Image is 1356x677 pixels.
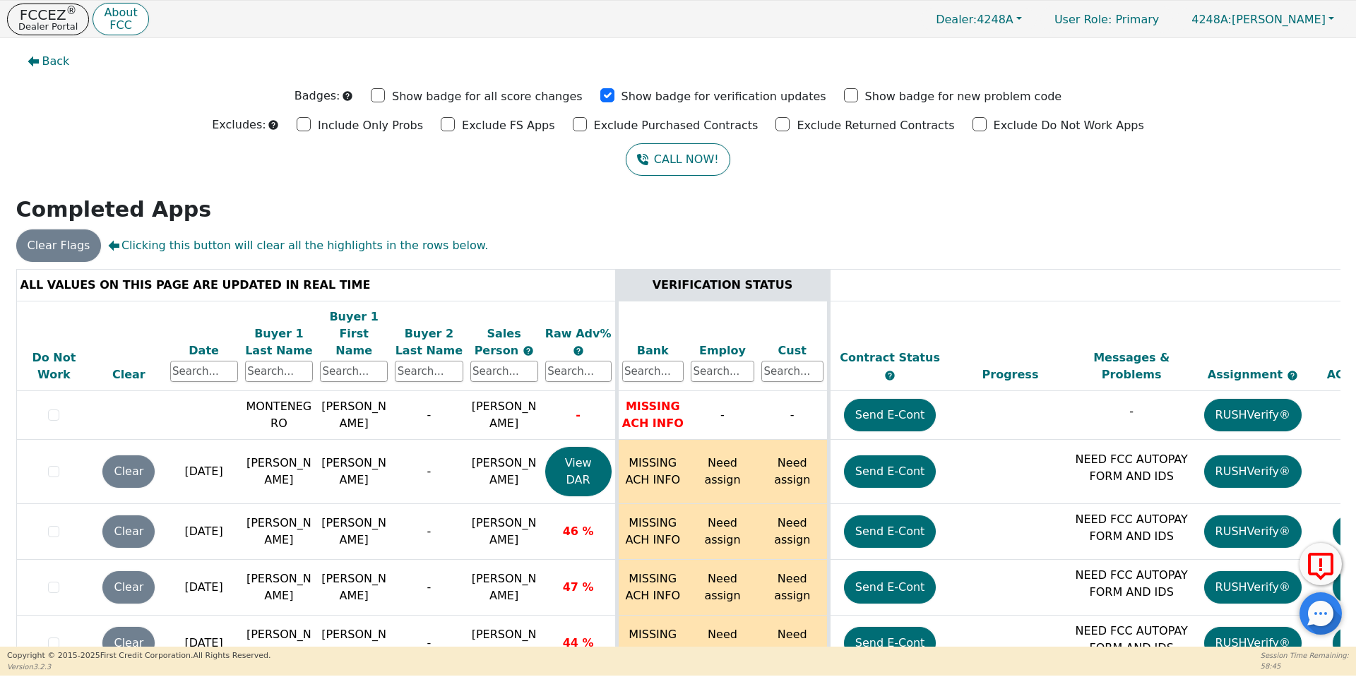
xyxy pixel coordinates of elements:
[18,22,78,31] p: Dealer Portal
[472,456,537,486] span: [PERSON_NAME]
[391,616,466,671] td: -
[316,504,391,560] td: [PERSON_NAME]
[1074,567,1189,601] p: NEED FCC AUTOPAY FORM AND IDS
[167,504,242,560] td: [DATE]
[617,504,687,560] td: MISSING ACH INFO
[1074,511,1189,545] p: NEED FCC AUTOPAY FORM AND IDS
[104,7,137,18] p: About
[102,627,155,659] button: Clear
[391,560,466,616] td: -
[865,88,1062,105] p: Show badge for new problem code
[170,342,238,359] div: Date
[470,361,538,382] input: Search...
[617,440,687,504] td: MISSING ACH INFO
[170,361,238,382] input: Search...
[1204,515,1302,548] button: RUSHVerify®
[212,116,266,133] p: Excludes:
[391,440,466,504] td: -
[7,650,270,662] p: Copyright © 2015- 2025 First Credit Corporation.
[316,616,391,671] td: [PERSON_NAME]
[687,560,758,616] td: Need assign
[242,616,316,671] td: [PERSON_NAME]
[953,366,1068,383] div: Progress
[545,361,612,382] input: Search...
[622,361,684,382] input: Search...
[18,8,78,22] p: FCCEZ
[167,560,242,616] td: [DATE]
[42,53,70,70] span: Back
[242,440,316,504] td: [PERSON_NAME]
[617,616,687,671] td: MISSING ACH INFO
[193,651,270,660] span: All Rights Reserved.
[936,13,1013,26] span: 4248A
[691,361,754,382] input: Search...
[1299,543,1342,585] button: Report Error to FCC
[1040,6,1173,33] p: Primary
[844,455,936,488] button: Send E-Cont
[576,408,581,421] span: -
[1074,451,1189,485] p: NEED FCC AUTOPAY FORM AND IDS
[545,327,612,340] span: Raw Adv%
[594,117,759,134] p: Exclude Purchased Contracts
[1040,6,1173,33] a: User Role: Primary
[563,580,594,594] span: 47 %
[245,361,313,382] input: Search...
[95,366,162,383] div: Clear
[102,455,155,488] button: Clear
[1204,399,1302,431] button: RUSHVerify®
[472,628,537,658] span: [PERSON_NAME]
[936,13,977,26] span: Dealer:
[242,560,316,616] td: [PERSON_NAME]
[16,45,81,78] button: Back
[758,504,828,560] td: Need assign
[242,391,316,440] td: MONTENEGRO
[622,342,684,359] div: Bank
[102,571,155,604] button: Clear
[16,229,102,262] button: Clear Flags
[617,560,687,616] td: MISSING ACH INFO
[20,349,88,383] div: Do Not Work
[687,440,758,504] td: Need assign
[320,308,388,359] div: Buyer 1 First Name
[1191,13,1326,26] span: [PERSON_NAME]
[395,361,463,382] input: Search...
[626,143,730,176] button: CALL NOW!
[66,4,77,17] sup: ®
[1074,623,1189,657] p: NEED FCC AUTOPAY FORM AND IDS
[7,661,270,672] p: Version 3.2.3
[563,525,594,538] span: 46 %
[687,391,758,440] td: -
[316,440,391,504] td: [PERSON_NAME]
[20,277,612,294] div: ALL VALUES ON THIS PAGE ARE UPDATED IN REAL TIME
[462,117,555,134] p: Exclude FS Apps
[245,325,313,359] div: Buyer 1 Last Name
[7,4,89,35] button: FCCEZ®Dealer Portal
[844,627,936,659] button: Send E-Cont
[1074,349,1189,383] div: Messages & Problems
[167,440,242,504] td: [DATE]
[622,277,823,294] div: VERIFICATION STATUS
[391,391,466,440] td: -
[545,447,612,496] button: View DAR
[1054,13,1112,26] span: User Role :
[167,616,242,671] td: [DATE]
[1177,8,1349,30] button: 4248A:[PERSON_NAME]
[1208,368,1287,381] span: Assignment
[621,88,826,105] p: Show badge for verification updates
[472,572,537,602] span: [PERSON_NAME]
[761,361,823,382] input: Search...
[16,197,212,222] strong: Completed Apps
[472,400,537,430] span: [PERSON_NAME]
[391,504,466,560] td: -
[687,616,758,671] td: Need assign
[844,515,936,548] button: Send E-Cont
[1204,627,1302,659] button: RUSHVerify®
[797,117,954,134] p: Exclude Returned Contracts
[93,3,148,36] button: AboutFCC
[921,8,1037,30] button: Dealer:4248A
[392,88,583,105] p: Show badge for all score changes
